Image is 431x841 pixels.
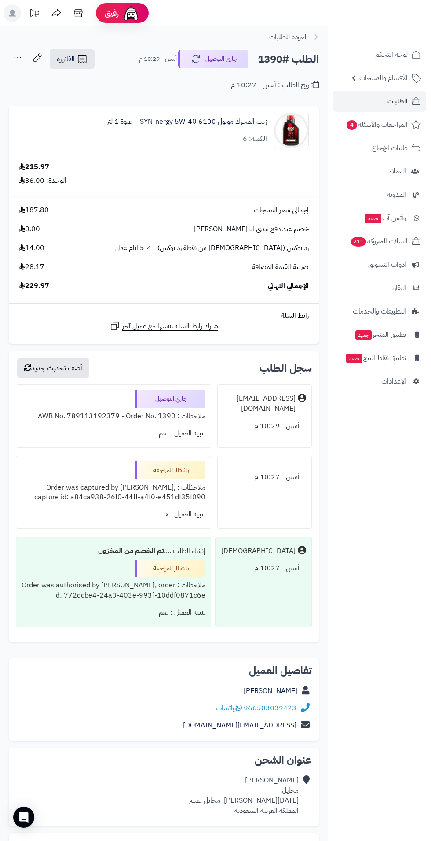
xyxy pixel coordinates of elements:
a: 966503039423 [244,703,296,713]
span: المدونة [387,188,406,201]
span: خصم عند دفع مدى او [PERSON_NAME] [194,224,309,234]
span: الإعدادات [381,375,406,387]
div: إنشاء الطلب .... [22,542,205,560]
div: تنبيه العميل : لا [22,506,205,523]
button: جاري التوصيل [178,50,248,68]
span: المراجعات والأسئلة [346,118,408,131]
span: طلبات الإرجاع [372,142,408,154]
img: 1747827177-Screenshot%202025-05-21%20143232-90x90.jpg [274,113,308,148]
div: Open Intercom Messenger [13,807,34,828]
div: أمس - 10:29 م [223,417,306,435]
a: الطلبات [333,91,426,112]
a: [EMAIL_ADDRESS][DOMAIN_NAME] [183,720,296,730]
span: تطبيق نقاط البيع [345,352,406,364]
span: 211 [351,237,366,247]
a: لوحة التحكم [333,44,426,65]
a: تطبيق نقاط البيعجديد [333,347,426,369]
a: التطبيقات والخدمات [333,301,426,322]
span: العملاء [389,165,406,177]
span: 28.17 [19,262,44,272]
span: تطبيق المتجر [354,328,406,341]
span: التطبيقات والخدمات [353,305,406,317]
a: [PERSON_NAME] [244,686,297,696]
div: تاريخ الطلب : أمس - 10:27 م [231,80,319,90]
span: إجمالي سعر المنتجات [254,205,309,215]
div: ملاحظات : Order was captured by [PERSON_NAME], capture id: a84ca938-26f0-44ff-a4f0-e451df35f090 [22,479,205,506]
a: الفاتورة [50,49,95,69]
div: [EMAIL_ADDRESS][DOMAIN_NAME] [223,394,296,414]
span: جديد [365,214,381,223]
span: التقارير [390,282,406,294]
a: تطبيق المتجرجديد [333,324,426,345]
span: شارك رابط السلة نفسها مع عميل آخر [122,321,218,332]
div: ملاحظات : Order was authorised by [PERSON_NAME], order id: 772dcbe4-24a0-403e-993f-10ddf0871c6e [22,577,205,604]
span: الطلبات [387,95,408,107]
div: تنبيه العميل : نعم [22,425,205,442]
a: العودة للطلبات [269,32,319,42]
a: السلات المتروكة211 [333,231,426,252]
a: تحديثات المنصة [23,4,45,24]
h2: عنوان الشحن [16,755,312,765]
b: تم الخصم من المخزون [98,546,164,556]
a: طلبات الإرجاع [333,137,426,159]
span: الفاتورة [57,54,75,64]
h2: تفاصيل العميل [16,665,312,676]
div: [PERSON_NAME] محايل، [DATE][PERSON_NAME]، محايل عسير المملكة العربية السعودية [189,775,299,815]
button: أضف تحديث جديد [17,358,89,378]
div: أمس - 10:27 م [221,560,306,577]
a: وآتس آبجديد [333,207,426,229]
span: 14.00 [19,243,44,253]
span: السلات المتروكة [350,235,408,247]
div: الكمية: 6 [243,134,267,144]
div: الوحدة: 36.00 [19,176,66,186]
span: جديد [355,330,372,340]
h2: الطلب #1390 [258,50,319,68]
a: شارك رابط السلة نفسها مع عميل آخر [110,321,218,332]
div: رابط السلة [12,311,315,321]
div: أمس - 10:27 م [223,468,306,486]
h3: سجل الطلب [259,363,312,373]
span: 187.80 [19,205,49,215]
span: 229.97 [19,281,49,291]
div: بانتظار المراجعة [135,560,205,577]
span: 4 [347,120,357,130]
div: تنبيه العميل : نعم [22,604,205,621]
a: التقارير [333,277,426,299]
img: ai-face.png [122,4,140,22]
a: الإعدادات [333,371,426,392]
span: العودة للطلبات [269,32,308,42]
span: وآتس آب [364,212,406,224]
a: زيت المحرك موتول 6100 SYN-nergy 5W-40 – عبوة 1 لتر [107,117,267,127]
span: رفيق [105,8,119,18]
a: أدوات التسويق [333,254,426,275]
span: جديد [346,354,362,363]
div: بانتظار المراجعة [135,461,205,479]
span: الأقسام والمنتجات [359,72,408,84]
span: أدوات التسويق [368,258,406,271]
a: المدونة [333,184,426,205]
span: 0.00 [19,224,40,234]
div: ملاحظات : AWB No. 789113192379 - Order No. 1390 [22,408,205,425]
a: المراجعات والأسئلة4 [333,114,426,135]
div: 215.97 [19,162,49,172]
span: رد بوكس ([DEMOGRAPHIC_DATA] من نقطة رد بوكس) - 4-5 ايام عمل [115,243,309,253]
a: واتساب [216,703,242,713]
small: أمس - 10:29 م [139,55,177,63]
span: ضريبة القيمة المضافة [252,262,309,272]
span: الإجمالي النهائي [268,281,309,291]
a: العملاء [333,161,426,182]
div: جاري التوصيل [135,390,205,408]
span: لوحة التحكم [375,48,408,61]
div: [DEMOGRAPHIC_DATA] [221,546,296,556]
